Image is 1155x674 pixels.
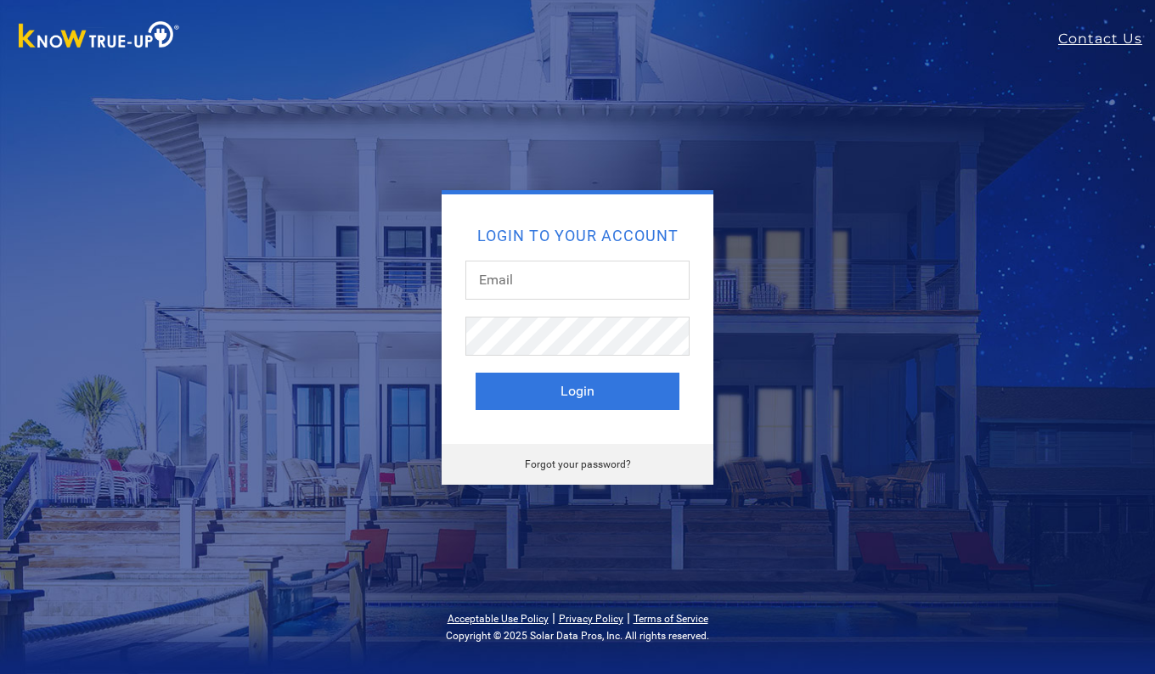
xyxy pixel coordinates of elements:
span: | [552,609,555,626]
a: Acceptable Use Policy [448,613,549,625]
h2: Login to your account [476,228,679,244]
span: | [627,609,630,626]
img: Know True-Up [10,18,189,56]
input: Email [465,261,690,300]
button: Login [476,373,679,410]
a: Terms of Service [634,613,708,625]
a: Forgot your password? [525,458,631,470]
a: Privacy Policy [559,613,623,625]
a: Contact Us [1058,29,1155,49]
